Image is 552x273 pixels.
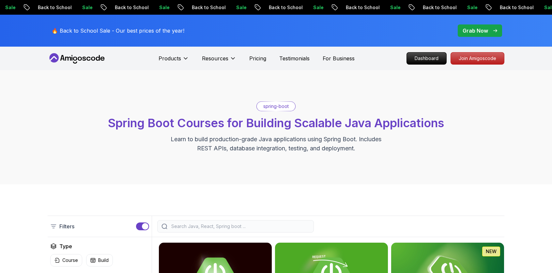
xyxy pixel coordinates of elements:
[166,4,210,11] p: Back to School
[397,4,441,11] p: Back to School
[249,54,266,62] a: Pricing
[263,103,289,110] p: spring-boot
[159,54,181,62] p: Products
[486,248,497,255] p: NEW
[108,116,444,130] span: Spring Boot Courses for Building Scalable Java Applications
[441,4,462,11] p: Sale
[159,54,189,68] button: Products
[98,257,109,264] p: Build
[287,4,308,11] p: Sale
[451,52,504,65] a: Join Amigoscode
[12,4,56,11] p: Back to School
[474,4,518,11] p: Back to School
[59,222,74,230] p: Filters
[320,4,364,11] p: Back to School
[202,54,236,68] button: Resources
[166,135,386,153] p: Learn to build production-grade Java applications using Spring Boot. Includes REST APIs, database...
[133,4,154,11] p: Sale
[210,4,231,11] p: Sale
[518,4,539,11] p: Sale
[89,4,133,11] p: Back to School
[56,4,77,11] p: Sale
[62,257,78,264] p: Course
[279,54,310,62] a: Testimonials
[463,27,488,35] p: Grab Now
[451,53,504,64] p: Join Amigoscode
[406,52,447,65] a: Dashboard
[86,254,113,266] button: Build
[59,242,72,250] h2: Type
[323,54,355,62] a: For Business
[243,4,287,11] p: Back to School
[170,223,310,230] input: Search Java, React, Spring boot ...
[364,4,385,11] p: Sale
[52,27,184,35] p: 🔥 Back to School Sale - Our best prices of the year!
[407,53,446,64] p: Dashboard
[50,254,82,266] button: Course
[202,54,228,62] p: Resources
